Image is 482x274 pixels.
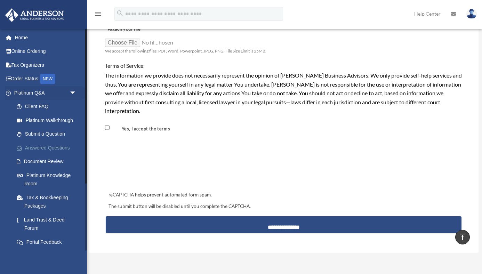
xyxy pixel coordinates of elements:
a: Order StatusNEW [5,72,87,86]
a: Document Review [10,155,83,169]
i: menu [94,10,102,18]
div: NEW [40,74,55,84]
iframe: reCAPTCHA [106,150,212,177]
h4: Terms of Service: [105,62,462,70]
label: Yes, I accept the terms [111,126,173,132]
i: search [116,9,124,17]
a: Online Ordering [5,45,87,58]
i: vertical_align_top [458,233,467,241]
a: Home [5,31,87,45]
label: Attach your file [105,24,175,34]
img: Anderson Advisors Platinum Portal [3,8,66,22]
div: reCAPTCHA helps prevent automated form spam. [106,191,461,199]
a: Submit a Question [10,127,87,141]
a: Client FAQ [10,100,87,114]
a: Portal Feedback [10,235,87,249]
a: Platinum Q&Aarrow_drop_down [5,86,87,100]
a: Tax Organizers [5,58,87,72]
a: Platinum Walkthrough [10,113,87,127]
a: Digital Productsarrow_drop_down [5,249,87,263]
span: arrow_drop_down [70,249,83,263]
img: User Pic [466,9,477,19]
div: The submit button will be disabled until you complete the CAPTCHA. [106,202,461,211]
a: Land Trust & Deed Forum [10,213,87,235]
span: arrow_drop_down [70,86,83,100]
span: We accept the following files: PDF, Word, Powerpoint, JPEG, PNG. File Size Limit is 25MB. [105,48,266,54]
div: The information we provide does not necessarily represent the opinion of [PERSON_NAME] Business A... [105,71,462,115]
a: vertical_align_top [455,230,470,244]
a: Platinum Knowledge Room [10,168,87,191]
a: Tax & Bookkeeping Packages [10,191,87,213]
a: menu [94,12,102,18]
a: Answered Questions [10,141,87,155]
